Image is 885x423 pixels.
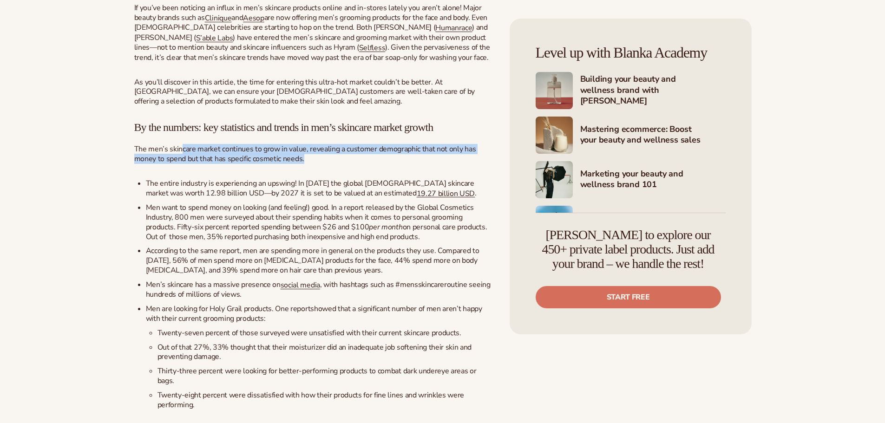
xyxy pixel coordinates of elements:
[475,188,477,198] span: .
[359,43,385,53] a: Selfless
[536,161,726,198] a: Shopify Image 7 Marketing your beauty and wellness brand 101
[381,265,383,275] span: .
[536,161,573,198] img: Shopify Image 7
[157,390,465,410] span: Twenty-eight percent were dissatisfied with how their products for fine lines and wrinkles were p...
[146,304,311,314] span: Men are looking for Holy Grail products. One report
[134,33,486,53] span: ) have entered the men’s skincare and grooming market with their own product lines—not to mention...
[146,222,487,242] span: on personal care products. Out of those men, 35% reported purchasing both inexpensive and high en...
[146,280,491,300] span: , with hashtags such as #mensskincareroutine seeing hundreds of millions of views.
[417,188,475,198] a: 19.27 billion USD
[536,286,721,308] a: Start free
[146,246,479,275] span: According to the same report, men are spending more in general on the products they use. Compared...
[134,121,433,133] span: By the numbers: key statistics and trends in men’s skincare market growth
[146,280,281,290] span: Men’s skincare has a massive presence on
[536,206,726,243] a: Shopify Image 8 Expand your beauty/wellness business
[134,3,482,23] span: If you’ve been noticing an influx in men’s skincare products online and in-stores lately you aren...
[146,202,474,232] span: Men want to spend money on looking (and feeling!) good. In a report released by the Global Cosmet...
[536,117,573,154] img: Shopify Image 6
[196,33,233,43] a: S’able Labs
[134,13,487,33] span: are now offering men’s grooming products for the face and body. Even [DEMOGRAPHIC_DATA] celebriti...
[157,366,477,386] span: Thirty-three percent were looking for better-performing products to combat dark undereye areas or...
[205,13,231,23] a: Clinique
[134,22,488,43] span: ) and [PERSON_NAME] (
[157,328,461,338] span: Twenty-seven percent of those surveyed were unsatisfied with their current skincare products.
[580,74,726,107] h4: Building your beauty and wellness brand with [PERSON_NAME]
[369,222,402,232] span: per month
[157,342,472,362] span: Out of that 27%, 33% thought that their moisturizer did an inadequate job softening their skin an...
[231,13,243,23] span: and
[146,178,476,198] span: The entire industry is experiencing an upswing! In [DATE] the global [DEMOGRAPHIC_DATA] skincare ...
[134,144,476,164] span: The men’s skincare market continues to grow in value, revealing a customer demographic that not o...
[281,280,320,290] a: social media
[435,23,472,33] a: Humanrace
[536,206,573,243] img: Shopify Image 8
[536,117,726,154] a: Shopify Image 6 Mastering ecommerce: Boost your beauty and wellness sales
[536,72,726,109] a: Shopify Image 5 Building your beauty and wellness brand with [PERSON_NAME]
[536,228,721,271] h4: [PERSON_NAME] to explore our 450+ private label products. Just add your brand – we handle the rest!
[580,124,726,147] h4: Mastering ecommerce: Boost your beauty and wellness sales
[580,169,726,191] h4: Marketing your beauty and wellness brand 101
[243,13,264,23] a: Aesop
[536,45,726,61] h4: Level up with Blanka Academy
[146,304,482,324] span: showed that a significant number of men aren’t happy with their current grooming products:
[134,42,490,63] span: ). Given the pervasiveness of the trend, it’s clear that men’s skincare trends have moved way pas...
[536,72,573,109] img: Shopify Image 5
[134,77,475,107] span: As you’ll discover in this article, the time for entering this ultra-hot market couldn’t be bette...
